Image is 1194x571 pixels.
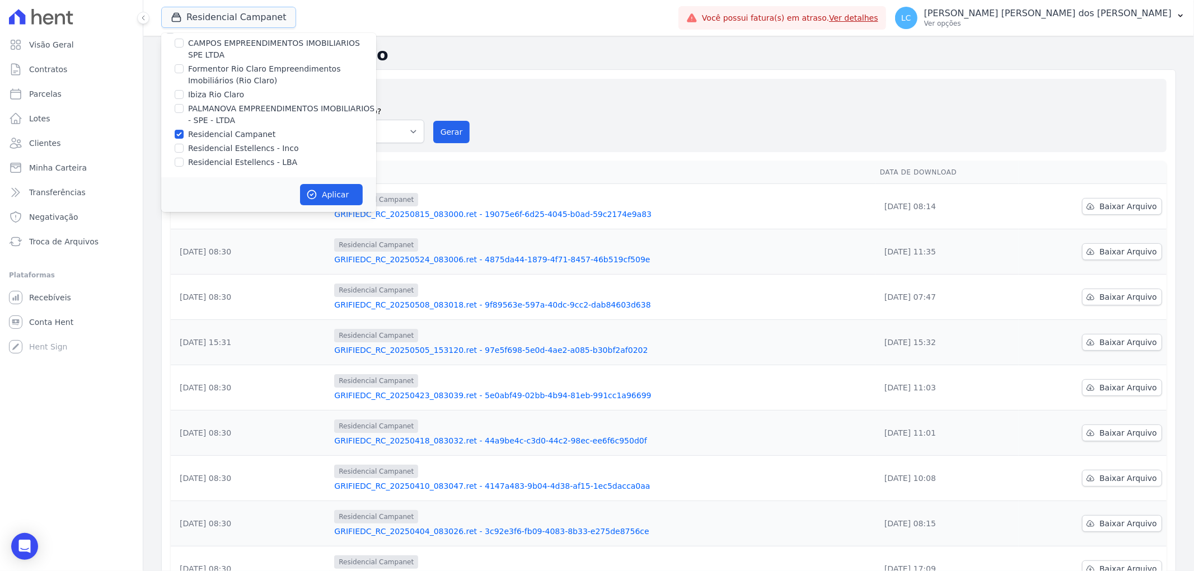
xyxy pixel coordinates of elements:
a: Recebíveis [4,286,138,309]
span: Você possui fatura(s) em atraso. [702,12,878,24]
label: Formentor Rio Claro Empreendimentos Imobiliários (Rio Claro) [188,63,376,87]
label: Ibiza Rio Claro [188,89,244,101]
a: GRIFIEDC_RC_20250418_083032.ret - 44a9be4c-c3d0-44c2-98ec-ee6f6c950d0f [334,435,871,446]
span: Residencial Campanet [334,555,418,569]
a: Baixar Arquivo [1082,424,1162,441]
p: Ver opções [924,19,1172,28]
a: Clientes [4,132,138,154]
span: Baixar Arquivo [1099,518,1157,529]
span: Residencial Campanet [334,238,418,252]
div: Open Intercom Messenger [11,533,38,560]
a: Lotes [4,107,138,130]
span: Baixar Arquivo [1099,201,1157,212]
span: Troca de Arquivos [29,236,99,247]
span: Residencial Campanet [334,374,418,388]
a: Baixar Arquivo [1082,515,1162,532]
span: Recebíveis [29,292,71,303]
th: Data de Download [875,161,1019,184]
span: Clientes [29,138,60,149]
a: Visão Geral [4,34,138,56]
td: [DATE] 15:32 [875,320,1019,365]
span: Conta Hent [29,317,73,328]
a: GRIFIEDC_RC_20250508_083018.ret - 9f89563e-597a-40dc-9cc2-dab84603d638 [334,299,871,310]
label: Residencial Campanet [188,129,275,140]
span: Residencial Campanet [334,193,418,206]
span: Visão Geral [29,39,74,50]
span: Baixar Arquivo [1099,291,1157,303]
td: [DATE] 11:35 [875,229,1019,275]
td: [DATE] 08:30 [171,275,330,320]
a: GRIFIEDC_RC_20250404_083026.ret - 3c92e3f6-fb09-4083-8b33-e275de8756ce [334,526,871,537]
a: Baixar Arquivo [1082,198,1162,215]
a: Troca de Arquivos [4,230,138,253]
label: PALMANOVA EMPREENDIMENTOS IMOBILIARIOS - SPE - LTDA [188,103,376,126]
span: Baixar Arquivo [1099,246,1157,257]
td: [DATE] 08:30 [171,365,330,410]
span: Baixar Arquivo [1099,382,1157,393]
span: Baixar Arquivo [1099,427,1157,438]
span: Negativação [29,211,78,223]
a: Conta Hent [4,311,138,333]
p: [PERSON_NAME] [PERSON_NAME] dos [PERSON_NAME] [924,8,1172,19]
a: GRIFIEDC_RC_20250505_153120.ret - 97e5f698-5e0d-4ae2-a085-b30bf2af0202 [334,345,871,356]
td: [DATE] 10:08 [875,456,1019,501]
td: [DATE] 08:15 [875,501,1019,546]
span: Baixar Arquivo [1099,473,1157,484]
td: [DATE] 07:47 [875,275,1019,320]
a: Parcelas [4,83,138,105]
span: Residencial Campanet [334,284,418,297]
button: Aplicar [300,184,363,205]
span: LC [901,14,911,22]
a: Ver detalhes [829,13,878,22]
h2: Exportações de Retorno [161,45,1176,65]
span: Residencial Campanet [334,510,418,523]
span: Minha Carteira [29,162,87,173]
td: [DATE] 08:30 [171,229,330,275]
a: GRIFIEDC_RC_20250524_083006.ret - 4875da44-1879-4f71-8457-46b519cf509e [334,254,871,265]
td: [DATE] 08:30 [171,456,330,501]
a: GRIFIEDC_RC_20250410_083047.ret - 4147a483-9b04-4d38-af15-1ec5dacca0aa [334,480,871,492]
span: Residencial Campanet [334,329,418,342]
td: [DATE] 08:30 [171,410,330,456]
a: Baixar Arquivo [1082,334,1162,351]
a: Baixar Arquivo [1082,289,1162,305]
label: Residencial Estellencs - LBA [188,157,297,168]
a: Contratos [4,58,138,81]
a: GRIFIEDC_RC_20250423_083039.ret - 5e0abf49-02bb-4b94-81eb-991cc1a96699 [334,390,871,401]
td: [DATE] 15:31 [171,320,330,365]
button: Gerar [433,121,470,143]
a: Minha Carteira [4,157,138,179]
label: Residencial Estellencs - Inco [188,143,299,154]
button: LC [PERSON_NAME] [PERSON_NAME] dos [PERSON_NAME] Ver opções [886,2,1194,34]
a: Negativação [4,206,138,228]
div: Plataformas [9,268,134,282]
td: [DATE] 08:14 [875,184,1019,229]
a: Baixar Arquivo [1082,470,1162,487]
a: Baixar Arquivo [1082,243,1162,260]
td: [DATE] 11:01 [875,410,1019,456]
th: Arquivo [330,161,875,184]
label: CAMPOS EMPREENDIMENTOS IMOBILIARIOS SPE LTDA [188,37,376,61]
span: Transferências [29,187,86,198]
td: [DATE] 08:30 [171,501,330,546]
a: Baixar Arquivo [1082,379,1162,396]
span: Residencial Campanet [334,419,418,433]
td: [DATE] 11:03 [875,365,1019,410]
a: Transferências [4,181,138,204]
span: Parcelas [29,88,62,100]
a: GRIFIEDC_RC_20250815_083000.ret - 19075e6f-6d25-4045-b0ad-59c2174e9a83 [334,209,871,220]
button: Residencial Campanet [161,7,296,28]
span: Baixar Arquivo [1099,337,1157,348]
span: Residencial Campanet [334,465,418,478]
span: Lotes [29,113,50,124]
span: Contratos [29,64,67,75]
